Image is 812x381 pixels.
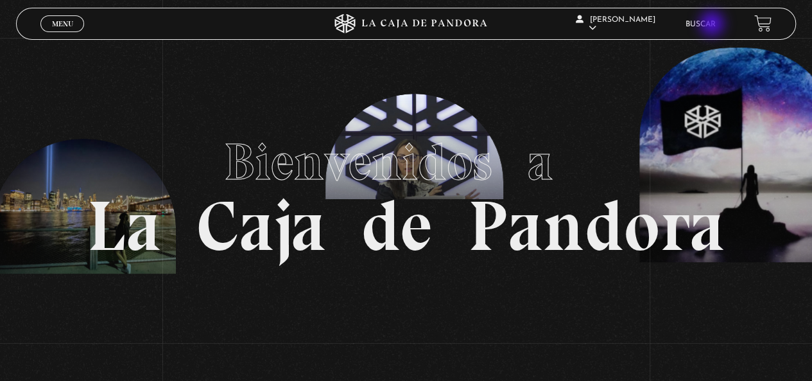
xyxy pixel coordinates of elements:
[48,31,78,40] span: Cerrar
[754,15,772,32] a: View your shopping cart
[224,131,589,193] span: Bienvenidos a
[87,120,725,261] h1: La Caja de Pandora
[52,20,73,28] span: Menu
[686,21,716,28] a: Buscar
[576,16,655,32] span: [PERSON_NAME]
